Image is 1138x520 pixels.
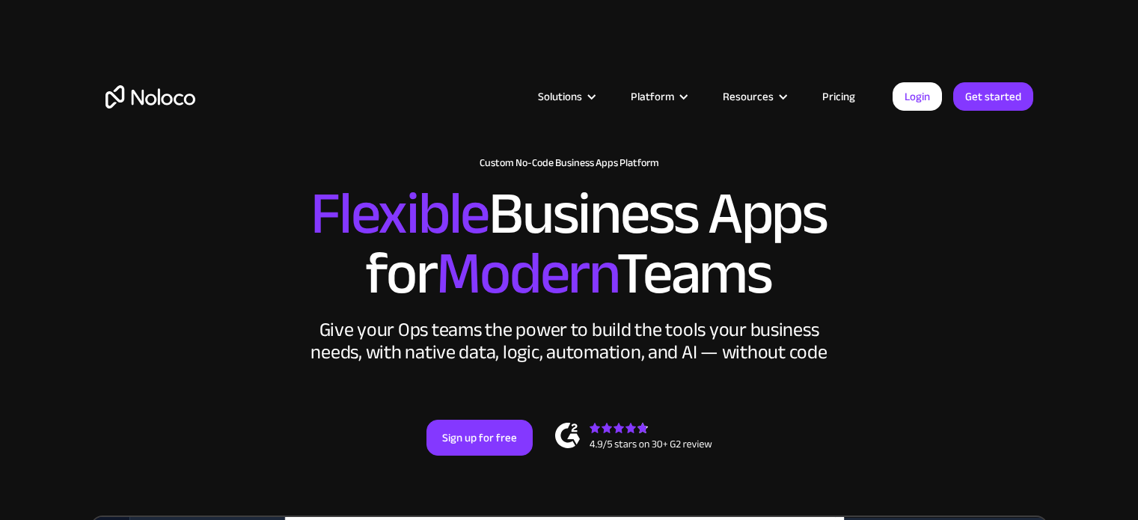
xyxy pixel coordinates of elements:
[436,218,617,329] span: Modern
[723,87,774,106] div: Resources
[426,420,533,456] a: Sign up for free
[308,319,831,364] div: Give your Ops teams the power to build the tools your business needs, with native data, logic, au...
[804,87,874,106] a: Pricing
[538,87,582,106] div: Solutions
[631,87,674,106] div: Platform
[612,87,704,106] div: Platform
[105,85,195,108] a: home
[704,87,804,106] div: Resources
[310,158,489,269] span: Flexible
[105,184,1033,304] h2: Business Apps for Teams
[519,87,612,106] div: Solutions
[953,82,1033,111] a: Get started
[893,82,942,111] a: Login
